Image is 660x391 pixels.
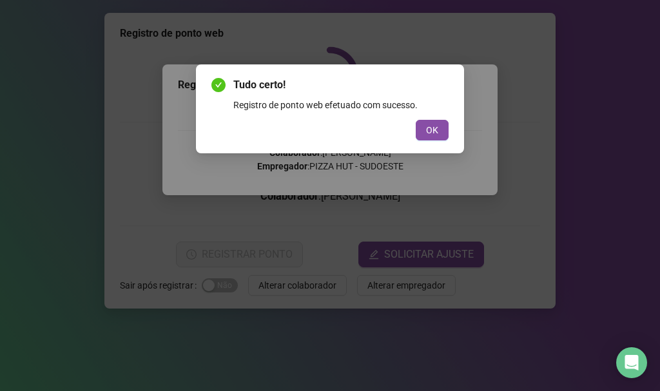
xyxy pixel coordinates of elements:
div: Registro de ponto web efetuado com sucesso. [233,98,449,112]
div: Open Intercom Messenger [616,347,647,378]
span: check-circle [211,78,226,92]
span: OK [426,123,438,137]
button: OK [416,120,449,140]
span: Tudo certo! [233,77,449,93]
